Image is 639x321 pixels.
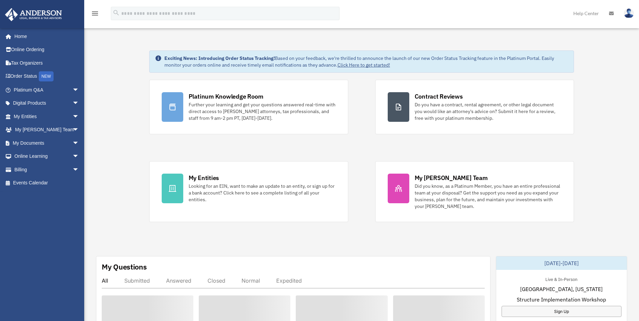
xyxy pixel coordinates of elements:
[72,150,86,164] span: arrow_drop_down
[415,101,562,121] div: Do you have a contract, rental agreement, or other legal document you would like an attorney's ad...
[5,70,89,83] a: Order StatusNEW
[5,97,89,110] a: Digital Productsarrow_drop_down
[5,110,89,123] a: My Entitiesarrow_drop_down
[5,123,89,137] a: My [PERSON_NAME] Teamarrow_drop_down
[520,285,603,293] span: [GEOGRAPHIC_DATA], [US_STATE]
[102,277,108,284] div: All
[540,275,583,282] div: Live & In-Person
[276,277,302,284] div: Expedited
[72,123,86,137] span: arrow_drop_down
[5,43,89,57] a: Online Ordering
[375,161,574,222] a: My [PERSON_NAME] Team Did you know, as a Platinum Member, you have an entire professional team at...
[242,277,260,284] div: Normal
[5,30,86,43] a: Home
[5,56,89,70] a: Tax Organizers
[5,150,89,163] a: Online Learningarrow_drop_down
[124,277,150,284] div: Submitted
[415,92,463,101] div: Contract Reviews
[166,277,191,284] div: Answered
[415,174,488,182] div: My [PERSON_NAME] Team
[149,161,348,222] a: My Entities Looking for an EIN, want to make an update to an entity, or sign up for a bank accoun...
[113,9,120,16] i: search
[189,92,263,101] div: Platinum Knowledge Room
[624,8,634,18] img: User Pic
[5,176,89,190] a: Events Calendar
[102,262,147,272] div: My Questions
[3,8,64,21] img: Anderson Advisors Platinum Portal
[72,83,86,97] span: arrow_drop_down
[39,71,54,81] div: NEW
[91,12,99,17] a: menu
[91,9,99,17] i: menu
[189,183,336,203] div: Looking for an EIN, want to make an update to an entity, or sign up for a bank account? Click her...
[517,295,606,304] span: Structure Implementation Workshop
[164,55,275,61] strong: Exciting News: Introducing Order Status Tracking!
[496,256,627,270] div: [DATE]-[DATE]
[149,80,348,134] a: Platinum Knowledge Room Further your learning and get your questions answered real-time with dire...
[72,110,86,123] span: arrow_drop_down
[5,163,89,176] a: Billingarrow_drop_down
[5,83,89,97] a: Platinum Q&Aarrow_drop_down
[72,163,86,177] span: arrow_drop_down
[164,55,569,68] div: Based on your feedback, we're thrilled to announce the launch of our new Order Status Tracking fe...
[338,62,390,68] a: Click Here to get started!
[415,183,562,210] div: Did you know, as a Platinum Member, you have an entire professional team at your disposal? Get th...
[502,306,621,317] a: Sign Up
[189,101,336,121] div: Further your learning and get your questions answered real-time with direct access to [PERSON_NAM...
[375,80,574,134] a: Contract Reviews Do you have a contract, rental agreement, or other legal document you would like...
[189,174,219,182] div: My Entities
[72,136,86,150] span: arrow_drop_down
[207,277,225,284] div: Closed
[5,136,89,150] a: My Documentsarrow_drop_down
[72,97,86,110] span: arrow_drop_down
